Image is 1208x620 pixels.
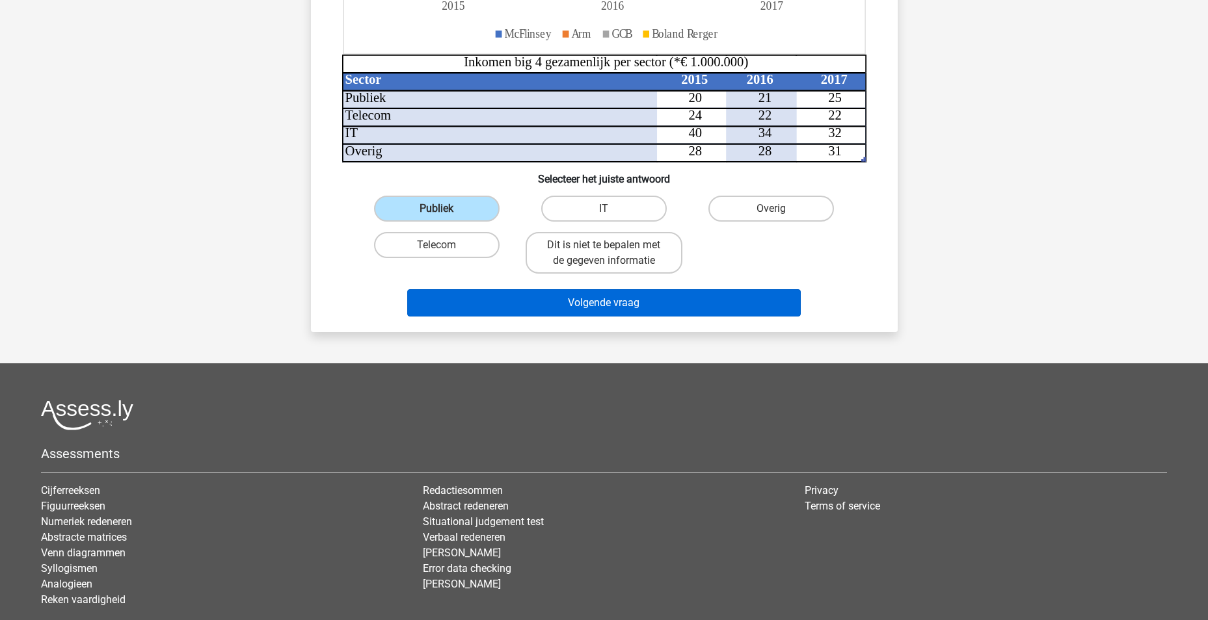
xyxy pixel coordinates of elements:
tspan: 2016 [746,72,773,86]
tspan: IT [345,126,358,140]
a: [PERSON_NAME] [423,578,501,590]
tspan: 28 [688,144,702,158]
tspan: Inkomen big 4 gezamenlijk per sector (*€ 1.000.000) [464,55,748,70]
label: IT [541,196,667,222]
tspan: 2017 [820,72,847,86]
a: Numeriek redeneren [41,515,132,528]
label: Dit is niet te bepalen met de gegeven informatie [526,232,682,274]
label: Publiek [374,196,500,222]
a: Abstract redeneren [423,500,509,512]
a: Privacy [805,484,839,497]
a: Abstracte matrices [41,531,127,543]
tspan: 34 [758,126,772,140]
tspan: Boland Rerger [652,27,718,40]
a: Venn diagrammen [41,547,126,559]
h6: Selecteer het juiste antwoord [332,162,877,185]
tspan: 32 [828,126,842,140]
tspan: 24 [688,108,702,122]
img: Assessly logo [41,400,133,430]
a: Error data checking [423,562,511,575]
tspan: 31 [828,144,842,158]
tspan: Telecom [345,108,390,122]
tspan: 25 [828,90,842,105]
tspan: 22 [828,108,842,122]
a: Analogieen [41,578,92,590]
a: Terms of service [805,500,880,512]
tspan: McFlinsey [504,27,552,40]
a: [PERSON_NAME] [423,547,501,559]
a: Redactiesommen [423,484,503,497]
tspan: Publiek [345,90,386,105]
a: Situational judgement test [423,515,544,528]
tspan: 22 [758,108,772,122]
tspan: 40 [688,126,702,140]
label: Overig [708,196,834,222]
a: Cijferreeksen [41,484,100,497]
button: Volgende vraag [407,289,801,316]
tspan: Arm [571,27,591,40]
tspan: 2015 [681,72,708,86]
label: Telecom [374,232,500,258]
tspan: 28 [758,144,772,158]
a: Syllogismen [41,562,98,575]
a: Verbaal redeneren [423,531,505,543]
a: Reken vaardigheid [41,593,126,606]
h5: Assessments [41,446,1167,461]
tspan: Overig [345,144,382,159]
tspan: Sector [345,72,381,86]
tspan: 20 [688,90,702,105]
tspan: GCB [611,27,632,40]
tspan: 21 [758,90,772,105]
a: Figuurreeksen [41,500,105,512]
